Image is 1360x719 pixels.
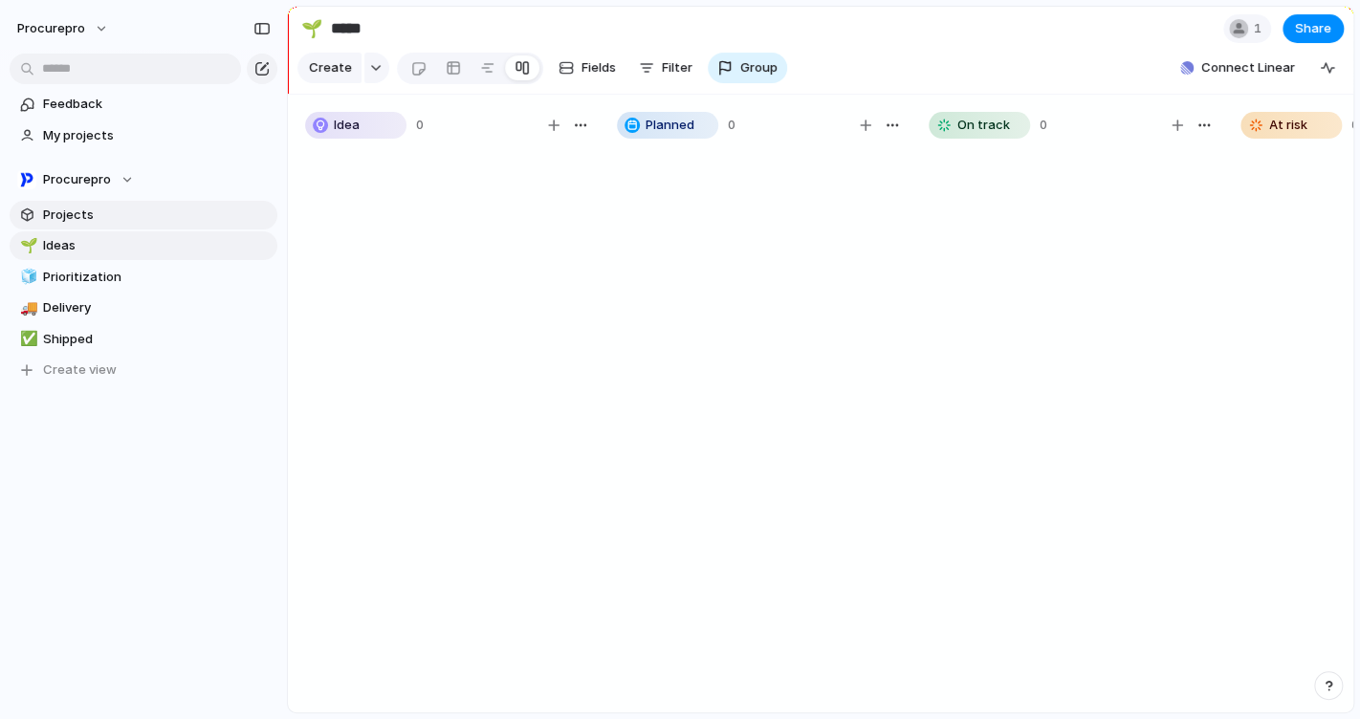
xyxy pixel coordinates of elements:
a: ✅Shipped [10,325,277,354]
button: 🚚 [17,298,36,317]
span: Share [1295,19,1331,38]
button: Connect Linear [1173,54,1303,82]
span: Create [309,58,352,77]
span: Connect Linear [1201,58,1295,77]
button: Fields [551,53,624,83]
button: Group [708,53,787,83]
span: Feedback [43,95,271,114]
span: Filter [662,58,692,77]
button: Procurepro [10,165,277,194]
span: Ideas [43,236,271,255]
span: procurepro [17,19,85,38]
span: 0 [1040,116,1047,135]
a: Projects [10,201,277,229]
div: 🧊 [20,266,33,288]
span: 0 [728,116,735,135]
div: ✅ [20,328,33,350]
span: Idea [334,116,360,135]
span: Projects [43,206,271,225]
span: Prioritization [43,268,271,287]
span: Create view [43,360,117,380]
span: Shipped [43,330,271,349]
button: 🌱 [296,13,327,44]
button: ✅ [17,330,36,349]
button: procurepro [9,13,119,44]
span: Fields [581,58,616,77]
button: Filter [631,53,700,83]
span: 1 [1254,19,1267,38]
span: Planned [646,116,694,135]
button: 🌱 [17,236,36,255]
span: Delivery [43,298,271,317]
button: 🧊 [17,268,36,287]
span: Procurepro [43,170,111,189]
span: Group [740,58,778,77]
button: Create view [10,356,277,384]
div: 🌱 [301,15,322,41]
div: 🌱 [20,235,33,257]
span: 0 [416,116,424,135]
span: My projects [43,126,271,145]
button: Share [1283,14,1344,43]
span: On track [957,116,1010,135]
a: 🧊Prioritization [10,263,277,292]
a: 🚚Delivery [10,294,277,322]
span: 0 [1351,116,1359,135]
span: At risk [1269,116,1307,135]
a: 🌱Ideas [10,231,277,260]
a: My projects [10,121,277,150]
button: Create [297,53,362,83]
a: Feedback [10,90,277,119]
div: 🚚 [20,297,33,319]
